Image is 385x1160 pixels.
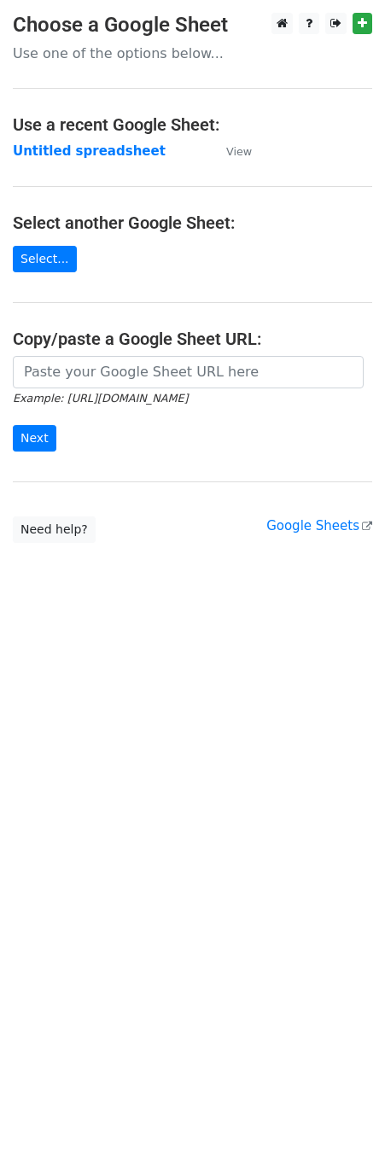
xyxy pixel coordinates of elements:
a: Need help? [13,516,96,543]
h4: Use a recent Google Sheet: [13,114,372,135]
small: View [226,145,252,158]
h3: Choose a Google Sheet [13,13,372,38]
a: Google Sheets [266,518,372,533]
p: Use one of the options below... [13,44,372,62]
h4: Copy/paste a Google Sheet URL: [13,329,372,349]
input: Next [13,425,56,452]
a: Select... [13,246,77,272]
small: Example: [URL][DOMAIN_NAME] [13,392,188,405]
input: Paste your Google Sheet URL here [13,356,364,388]
h4: Select another Google Sheet: [13,213,372,233]
a: Untitled spreadsheet [13,143,166,159]
a: View [209,143,252,159]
